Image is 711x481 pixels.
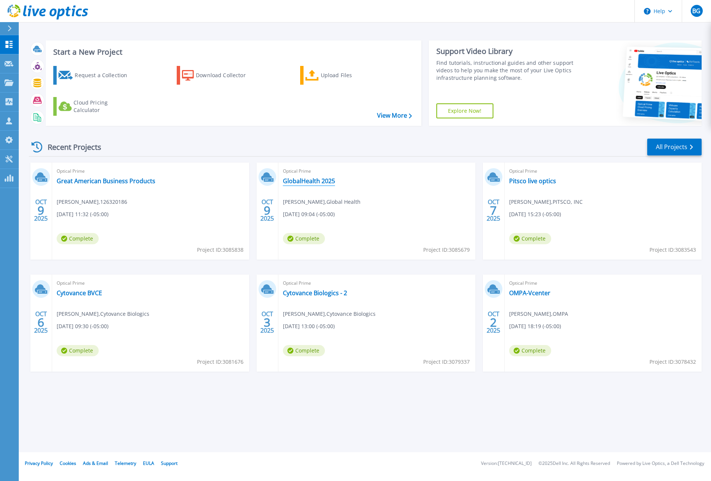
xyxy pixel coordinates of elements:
a: Telemetry [115,460,136,466]
span: [PERSON_NAME] , Global Health [283,198,361,206]
a: EULA [143,460,154,466]
span: Complete [509,345,551,356]
span: Complete [509,233,551,244]
span: 2 [490,319,497,326]
div: Cloud Pricing Calculator [74,99,134,114]
span: 6 [38,319,44,326]
div: Recent Projects [29,138,111,156]
span: Project ID: 3081676 [197,358,244,366]
span: Complete [57,233,99,244]
span: BG [692,8,700,14]
span: Project ID: 3079337 [423,358,470,366]
span: 3 [264,319,271,326]
a: GlobalHealth 2025 [283,177,335,185]
div: Find tutorials, instructional guides and other support videos to help you make the most of your L... [436,59,575,82]
a: View More [377,112,412,119]
li: © 2025 Dell Inc. All Rights Reserved [538,461,610,466]
div: OCT 2025 [34,197,48,224]
span: Complete [283,233,325,244]
div: OCT 2025 [34,309,48,336]
span: [PERSON_NAME] , Cytovance Biologics [57,310,149,318]
span: [DATE] 15:23 (-05:00) [509,210,561,218]
a: Privacy Policy [25,460,53,466]
span: Project ID: 3078432 [649,358,696,366]
span: Project ID: 3085679 [423,246,470,254]
a: Explore Now! [436,103,493,118]
a: Cookies [60,460,76,466]
span: [DATE] 11:32 (-05:00) [57,210,108,218]
span: [DATE] 13:00 (-05:00) [283,322,335,330]
span: [DATE] 09:04 (-05:00) [283,210,335,218]
a: Cytovance Biologics - 2 [283,289,347,297]
span: Complete [283,345,325,356]
span: Complete [57,345,99,356]
span: Optical Prime [57,167,245,175]
a: Cytovance BVCE [57,289,102,297]
div: Request a Collection [75,68,135,83]
li: Powered by Live Optics, a Dell Technology [617,461,704,466]
a: Great American Business Products [57,177,155,185]
div: OCT 2025 [486,197,501,224]
span: [DATE] 18:19 (-05:00) [509,322,561,330]
span: [PERSON_NAME] , 126320186 [57,198,127,206]
div: Support Video Library [436,46,575,56]
span: 7 [490,207,497,214]
span: Optical Prime [57,279,245,287]
span: Optical Prime [509,167,697,175]
div: OCT 2025 [260,309,274,336]
span: 9 [264,207,271,214]
span: [PERSON_NAME] , PITSCO, INC [509,198,583,206]
a: Upload Files [300,66,384,85]
span: Optical Prime [283,167,471,175]
span: [PERSON_NAME] , Cytovance Biologics [283,310,376,318]
a: Ads & Email [83,460,108,466]
span: [DATE] 09:30 (-05:00) [57,322,108,330]
div: OCT 2025 [486,309,501,336]
a: Request a Collection [53,66,137,85]
div: Download Collector [196,68,256,83]
span: Project ID: 3083543 [649,246,696,254]
a: Cloud Pricing Calculator [53,97,137,116]
a: Support [161,460,177,466]
a: Pitsco live optics [509,177,556,185]
span: Optical Prime [283,279,471,287]
a: Download Collector [177,66,260,85]
h3: Start a New Project [53,48,412,56]
div: OCT 2025 [260,197,274,224]
a: OMPA-Vcenter [509,289,550,297]
span: Optical Prime [509,279,697,287]
span: [PERSON_NAME] , OMPA [509,310,568,318]
span: 9 [38,207,44,214]
a: All Projects [647,139,702,155]
span: Project ID: 3085838 [197,246,244,254]
li: Version: [TECHNICAL_ID] [481,461,532,466]
div: Upload Files [321,68,381,83]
